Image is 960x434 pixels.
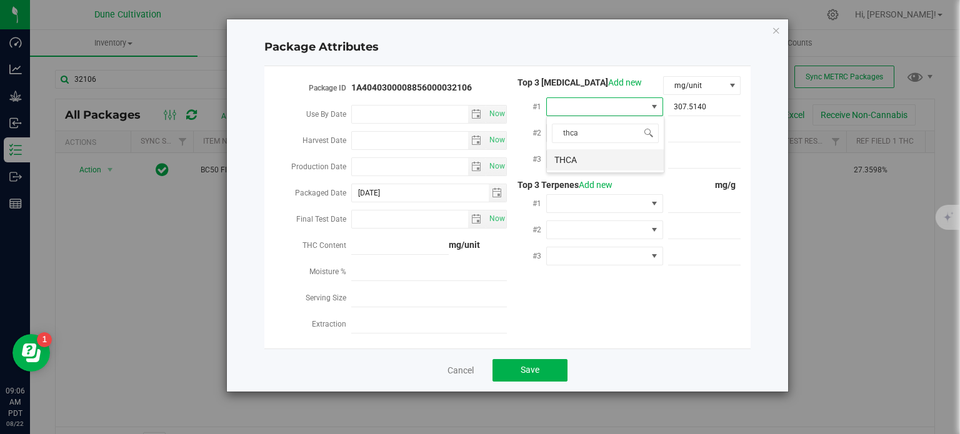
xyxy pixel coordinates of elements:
span: select [486,210,507,228]
label: #3 [532,148,546,170]
a: Add new [608,77,642,87]
label: #3 [532,245,546,267]
a: Cancel [447,364,474,377]
span: select [486,132,507,149]
input: 307.5140 [668,98,741,116]
li: THCA [547,149,664,170]
span: select [468,158,486,175]
label: Packaged Date [295,182,351,204]
button: Close modal [772,22,781,37]
label: Use By Date [306,103,351,126]
label: Moisture % [309,260,351,283]
button: Save [492,359,567,382]
span: select [468,210,486,228]
span: select [486,106,507,123]
span: Set Current date [486,157,507,175]
label: #1 [532,96,546,118]
span: select [468,106,486,123]
span: select [486,158,507,175]
span: mg/g [715,180,741,190]
span: select [489,184,507,202]
span: Top 3 [MEDICAL_DATA] [507,77,642,87]
span: select [468,132,486,149]
strong: 1A4040300008856000032106 [351,82,472,92]
label: #2 [532,122,546,144]
iframe: Resource center unread badge [37,332,52,347]
span: Set Current date [486,105,507,123]
strong: Package ID [309,84,346,92]
span: Top 3 Terpenes [507,180,612,190]
label: #2 [532,219,546,241]
label: Extraction [312,313,351,335]
span: Save [521,365,539,375]
label: Final Test Date [296,208,351,230]
strong: mg/unit [449,240,480,250]
label: THC Content [302,234,351,257]
span: mg/unit [664,77,725,94]
h4: Package Attributes [264,39,751,56]
label: Production Date [291,155,351,178]
a: Add new [579,180,612,190]
label: Harvest Date [302,129,351,152]
label: #1 [532,192,546,215]
span: Set Current date [486,131,507,149]
label: Serving Size [306,287,351,309]
span: Set Current date [486,210,507,228]
iframe: Resource center [12,334,50,372]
